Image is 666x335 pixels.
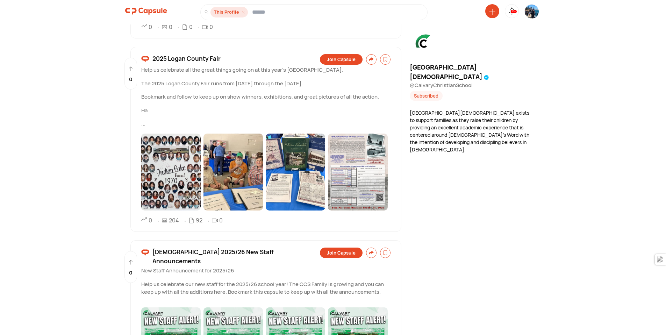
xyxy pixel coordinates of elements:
[320,54,363,65] div: Join Capsule
[320,248,363,258] div: Join Capsule
[328,134,387,211] img: resizeImage
[152,54,221,63] span: 2025 Logan County Fair
[149,216,152,224] div: 0
[219,216,223,224] div: 0
[484,75,489,80] img: tick
[141,80,391,88] p: The 2025 Logan County Fair runs from [DATE] through the [DATE].
[210,7,248,18] div: This Profile
[125,4,167,18] img: logo
[410,63,533,81] div: [GEOGRAPHIC_DATA][DEMOGRAPHIC_DATA]
[141,267,391,275] p: New Staff Announcement for 2025/26
[410,91,443,101] button: Subscribed
[129,269,133,277] p: 0
[141,280,391,296] p: Help us celebrate our new staff for the 2025/26 school year! The CCS Family is growing and you ca...
[525,5,539,19] img: resizeImage
[141,93,391,101] p: Bookmark and follow to keep up on show winners, exhibitions, and great pictures of all the action.
[410,109,533,153] div: [GEOGRAPHIC_DATA][DEMOGRAPHIC_DATA] exists to support families as they raise their children by pr...
[209,23,213,31] div: 0
[141,134,201,211] img: resizeImage
[149,23,152,31] div: 0
[141,107,391,115] p: Ha
[152,248,318,265] span: [DEMOGRAPHIC_DATA] 2025/26 New Staff Announcements
[125,4,167,20] a: logo
[169,23,172,31] div: 0
[129,76,133,84] p: 0
[266,134,325,211] img: resizeImage
[196,216,202,224] div: 92
[410,81,533,90] div: @ CalvaryChristianSchool
[141,66,391,128] div: ...
[203,134,263,211] img: resizeImage
[189,23,193,31] div: 0
[511,10,517,14] div: 10+
[410,28,436,54] img: resizeImage
[141,66,391,74] p: Help us celebrate all the great things going on at this year's [GEOGRAPHIC_DATA].
[169,216,179,224] div: 204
